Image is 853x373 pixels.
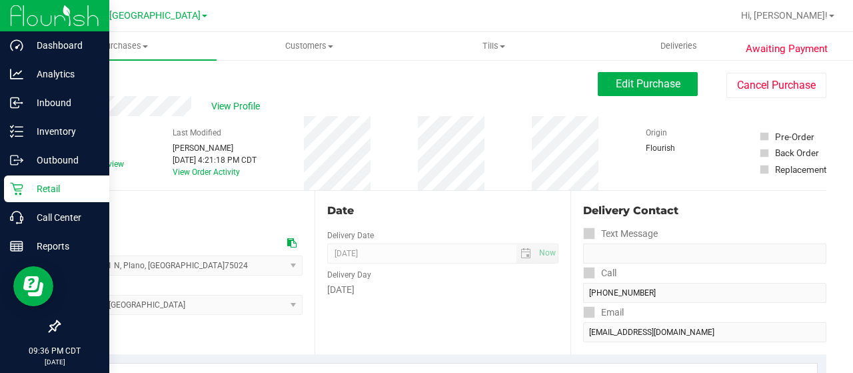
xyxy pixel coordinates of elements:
iframe: Resource center [13,266,53,306]
input: Format: (999) 999-9999 [583,283,826,303]
inline-svg: Inbound [10,96,23,109]
inline-svg: Call Center [10,211,23,224]
label: Delivery Date [327,230,374,242]
div: Location [59,203,303,219]
span: View Profile [211,99,265,113]
span: Customers [217,40,401,52]
p: Dashboard [23,37,103,53]
p: Analytics [23,66,103,82]
span: Purchases [32,40,217,52]
inline-svg: Dashboard [10,39,23,52]
span: Deliveries [642,40,715,52]
input: Format: (999) 999-9999 [583,244,826,264]
div: [PERSON_NAME] [173,142,257,154]
label: Delivery Day [327,269,371,281]
a: Purchases [32,32,217,60]
span: Edit Purchase [616,77,680,90]
button: Edit Purchase [598,72,698,96]
div: Replacement [775,163,826,176]
inline-svg: Retail [10,182,23,196]
div: Back Order [775,146,819,159]
p: Call Center [23,210,103,226]
inline-svg: Reports [10,240,23,253]
p: Outbound [23,152,103,168]
span: Hi, [PERSON_NAME]! [741,10,828,21]
p: Retail [23,181,103,197]
label: Text Message [583,224,658,244]
inline-svg: Inventory [10,125,23,138]
inline-svg: Analytics [10,67,23,81]
p: Reports [23,238,103,254]
p: 09:36 PM CDT [6,345,103,357]
a: Customers [217,32,401,60]
p: Inbound [23,95,103,111]
a: Tills [401,32,586,60]
button: Cancel Purchase [726,73,826,98]
label: Origin [646,127,667,139]
div: Flourish [646,142,712,154]
span: Awaiting Payment [746,41,828,57]
label: Email [583,303,624,322]
div: [DATE] [327,283,558,297]
label: Last Modified [173,127,221,139]
span: TX Austin [GEOGRAPHIC_DATA] [65,10,201,21]
div: Copy address to clipboard [287,236,297,250]
inline-svg: Outbound [10,153,23,167]
div: Delivery Contact [583,203,826,219]
p: [DATE] [6,357,103,367]
div: Date [327,203,558,219]
span: Tills [402,40,585,52]
a: View Order Activity [173,167,240,177]
label: Call [583,264,616,283]
a: Deliveries [586,32,771,60]
div: Pre-Order [775,130,814,143]
div: [DATE] 4:21:18 PM CDT [173,154,257,166]
p: Inventory [23,123,103,139]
